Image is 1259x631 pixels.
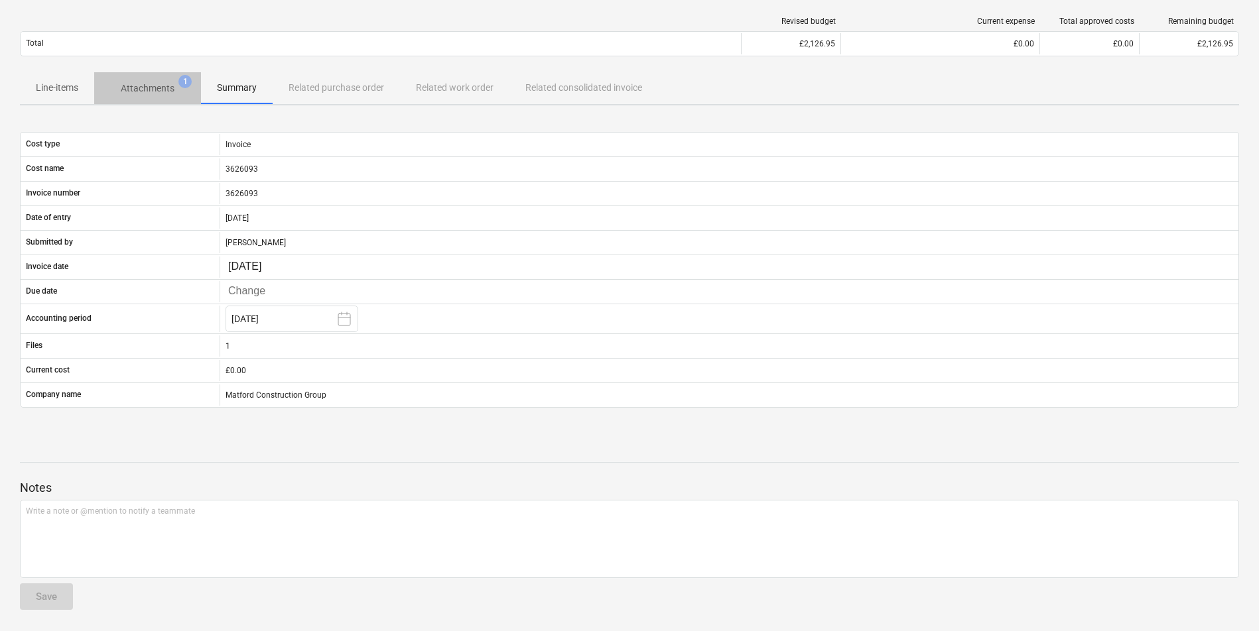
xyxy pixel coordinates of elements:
div: Total approved costs [1045,17,1134,26]
input: Change [226,258,288,276]
button: [DATE] [226,306,358,332]
div: 3626093 [220,158,1238,180]
div: Matford Construction Group [220,384,1238,406]
p: Cost name [26,163,64,174]
div: Remaining budget [1145,17,1234,26]
p: Line-items [36,81,78,95]
span: £2,126.95 [1197,39,1233,48]
p: Invoice number [26,188,80,199]
div: [DATE] [220,207,1238,229]
iframe: Chat Widget [1193,567,1259,631]
p: Company name [26,389,81,400]
p: Accounting period [26,313,92,324]
p: Current cost [26,365,70,376]
div: Revised budget [747,17,836,26]
p: Summary [217,81,257,95]
p: Invoice date [26,261,68,272]
p: Attachments [121,82,174,95]
div: 1 [220,335,1238,357]
p: Cost type [26,139,60,150]
div: Current expense [846,17,1035,26]
p: Date of entry [26,212,71,223]
p: Total [26,38,44,49]
div: £0.00 [1039,33,1139,54]
p: Files [26,340,42,351]
span: 1 [178,75,192,88]
div: £2,126.95 [741,33,840,54]
div: £0.00 [846,39,1034,48]
div: £0.00 [226,366,1233,375]
input: Change [226,282,288,301]
div: [PERSON_NAME] [220,232,1238,253]
p: Due date [26,286,57,297]
div: 3626093 [220,183,1238,204]
p: Submitted by [26,237,73,248]
p: Notes [20,480,1239,496]
div: Invoice [220,134,1238,155]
